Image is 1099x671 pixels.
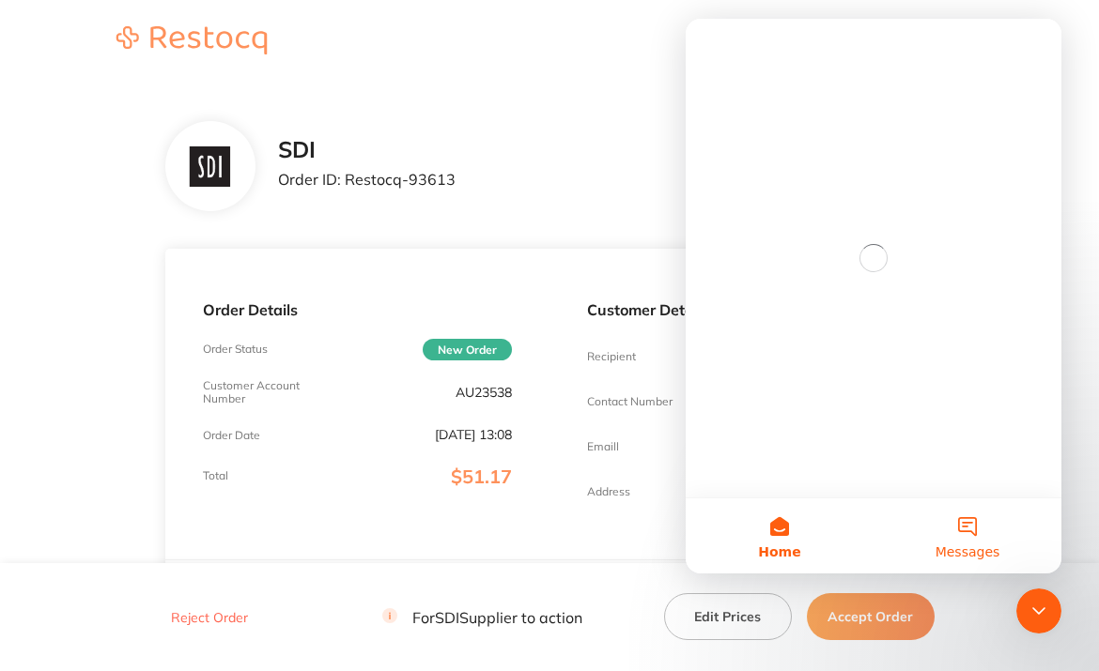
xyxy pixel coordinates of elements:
[1016,588,1061,633] iframe: Intercom live chat
[203,429,260,442] p: Order Date
[664,593,792,640] button: Edit Prices
[686,19,1061,573] iframe: Intercom live chat
[456,385,512,400] p: AU23538
[278,171,456,188] p: Order ID: Restocq- 93613
[587,301,897,318] p: Customer Details
[587,440,619,453] p: Emaill
[203,469,228,482] p: Total
[278,137,456,163] h2: SDI
[451,465,512,488] span: $51.17
[587,350,636,363] p: Recipient
[165,609,254,626] button: Reject Order
[179,137,240,195] img: cWJkcHl1cw
[165,560,550,604] th: Item
[587,485,630,498] p: Address
[807,593,935,640] button: Accept Order
[98,26,286,57] a: Restocq logo
[98,26,286,54] img: Restocq logo
[549,560,658,604] th: Contract Price Excl. GST
[658,560,766,604] th: RRP Price Excl. GST
[203,301,513,318] p: Order Details
[203,343,268,356] p: Order Status
[435,427,512,442] p: [DATE] 13:08
[382,608,582,626] p: For SDI Supplier to action
[423,339,512,360] span: New Order
[587,395,673,408] p: Contact Number
[203,379,306,405] p: Customer Account Number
